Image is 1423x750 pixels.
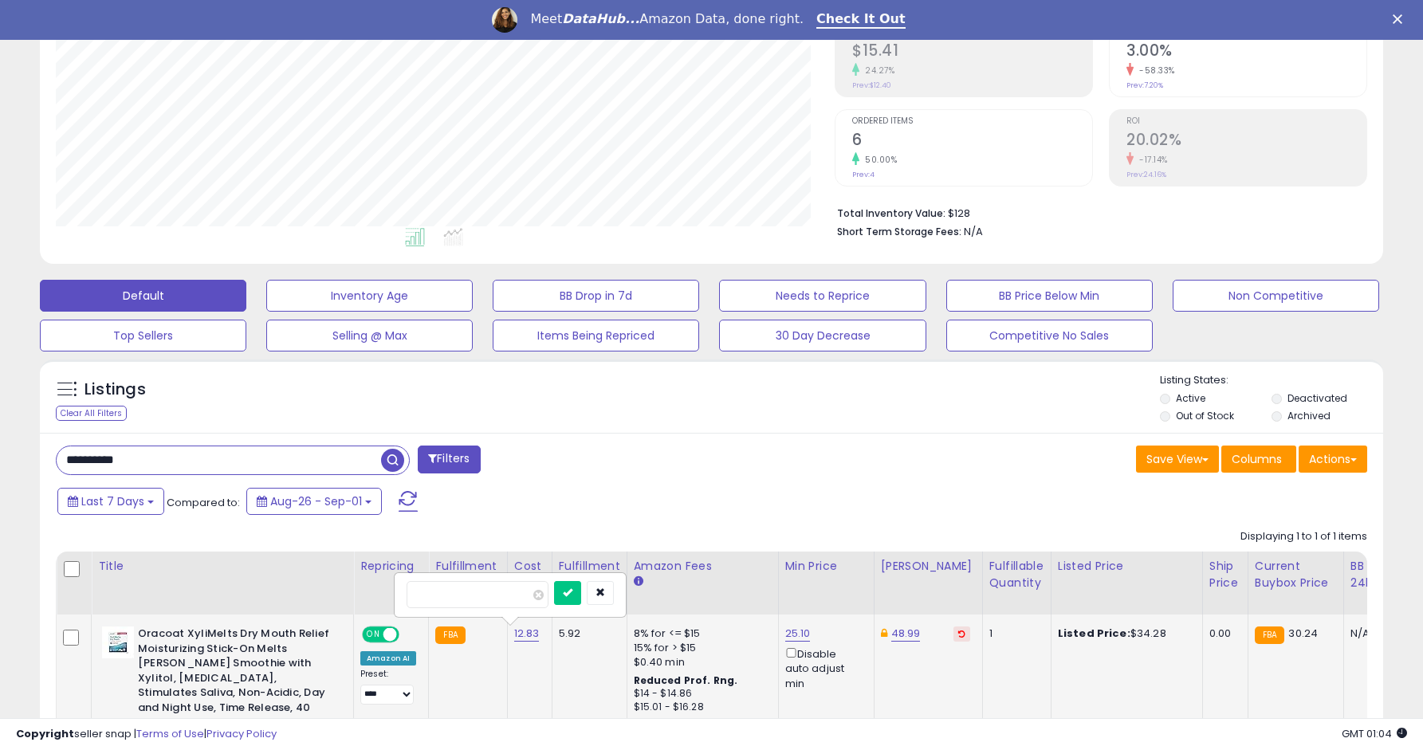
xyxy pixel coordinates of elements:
span: Aug-26 - Sep-01 [270,493,362,509]
span: ON [364,628,383,642]
small: Prev: 4 [852,170,875,179]
small: FBA [1255,626,1284,644]
small: Prev: 7.20% [1126,80,1163,90]
small: FBA [435,626,465,644]
div: Fulfillment [435,558,500,575]
div: N/A [1350,626,1403,641]
span: ROI [1126,117,1366,126]
div: Cost [514,558,545,575]
div: Ship Price [1209,558,1241,591]
div: 1 [989,626,1039,641]
i: DataHub... [562,11,639,26]
div: $15.01 - $16.28 [634,701,766,714]
button: 30 Day Decrease [719,320,926,351]
span: Ordered Items [852,117,1092,126]
div: Preset: [360,669,416,705]
b: Listed Price: [1058,626,1130,641]
button: Competitive No Sales [946,320,1153,351]
button: Filters [418,446,480,473]
a: 12.83 [514,626,540,642]
div: BB Share 24h. [1350,558,1409,591]
div: Current Buybox Price [1255,558,1337,591]
button: Needs to Reprice [719,280,926,312]
div: Fulfillable Quantity [989,558,1044,591]
button: Selling @ Max [266,320,473,351]
span: Columns [1232,451,1282,467]
button: Aug-26 - Sep-01 [246,488,382,515]
div: Clear All Filters [56,406,127,421]
a: 48.99 [891,626,921,642]
span: Compared to: [167,495,240,510]
button: Actions [1299,446,1367,473]
div: 8% for <= $15 [634,626,766,641]
h2: 20.02% [1126,131,1366,152]
div: Disable auto adjust min [785,645,862,691]
div: Title [98,558,347,575]
b: Reduced Prof. Rng. [634,673,738,687]
h5: Listings [85,379,146,401]
p: Listing States: [1160,373,1383,388]
b: Oracoat XyliMelts Dry Mouth Relief Moisturizing Stick-On Melts [PERSON_NAME] Smoothie with Xylito... [138,626,332,734]
button: BB Drop in 7d [493,280,699,312]
img: Profile image for Georgie [492,7,517,33]
span: N/A [964,224,983,239]
button: BB Price Below Min [946,280,1153,312]
button: Default [40,280,246,312]
button: Inventory Age [266,280,473,312]
a: 25.10 [785,626,811,642]
div: Min Price [785,558,867,575]
span: Last 7 Days [81,493,144,509]
div: Amazon Fees [634,558,772,575]
li: $128 [837,202,1355,222]
span: OFF [397,628,423,642]
button: Top Sellers [40,320,246,351]
h2: 6 [852,131,1092,152]
div: $34.28 [1058,626,1190,641]
div: seller snap | | [16,727,277,742]
span: 2025-09-9 01:04 GMT [1342,726,1407,741]
div: Close [1393,14,1409,24]
small: Amazon Fees. [634,575,643,589]
div: 5.92 [559,626,615,641]
a: Check It Out [816,11,906,29]
a: Privacy Policy [206,726,277,741]
h2: 3.00% [1126,41,1366,63]
div: 15% for > $15 [634,641,766,655]
div: 0.00 [1209,626,1236,641]
label: Archived [1287,409,1331,422]
button: Non Competitive [1173,280,1379,312]
div: Listed Price [1058,558,1196,575]
label: Out of Stock [1176,409,1234,422]
div: Fulfillment Cost [559,558,620,591]
small: Prev: $12.40 [852,80,891,90]
button: Items Being Repriced [493,320,699,351]
button: Save View [1136,446,1219,473]
button: Columns [1221,446,1296,473]
div: [PERSON_NAME] [881,558,976,575]
label: Deactivated [1287,391,1347,405]
div: $0.40 min [634,655,766,670]
small: Prev: 24.16% [1126,170,1166,179]
button: Last 7 Days [57,488,164,515]
small: -17.14% [1134,154,1168,166]
div: Displaying 1 to 1 of 1 items [1240,529,1367,544]
div: $14 - $14.86 [634,687,766,701]
div: Repricing [360,558,422,575]
div: Amazon AI [360,651,416,666]
span: 30.24 [1288,626,1318,641]
div: Meet Amazon Data, done right. [530,11,804,27]
small: -58.33% [1134,65,1175,77]
a: Terms of Use [136,726,204,741]
label: Active [1176,391,1205,405]
img: 41f8rg4w-vL._SL40_.jpg [102,626,134,658]
b: Short Term Storage Fees: [837,225,961,238]
strong: Copyright [16,726,74,741]
small: 24.27% [859,65,894,77]
b: Total Inventory Value: [837,206,945,220]
small: 50.00% [859,154,897,166]
h2: $15.41 [852,41,1092,63]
